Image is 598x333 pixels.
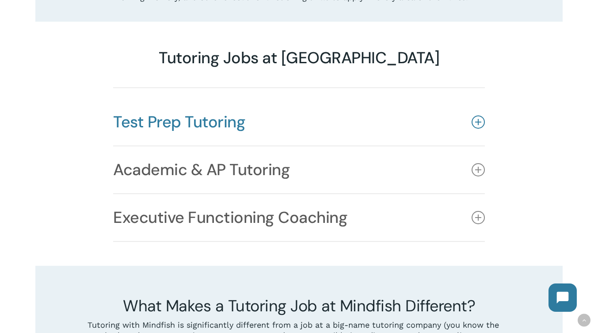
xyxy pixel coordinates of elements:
h3: Tutoring Jobs at [GEOGRAPHIC_DATA] [113,48,485,68]
a: Test Prep Tutoring [113,99,485,145]
iframe: Chatbot [540,275,586,321]
span: What Makes a Tutoring Job at Mindfish Different? [123,295,475,316]
a: Academic & AP Tutoring [113,146,485,193]
a: Executive Functioning Coaching [113,194,485,241]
